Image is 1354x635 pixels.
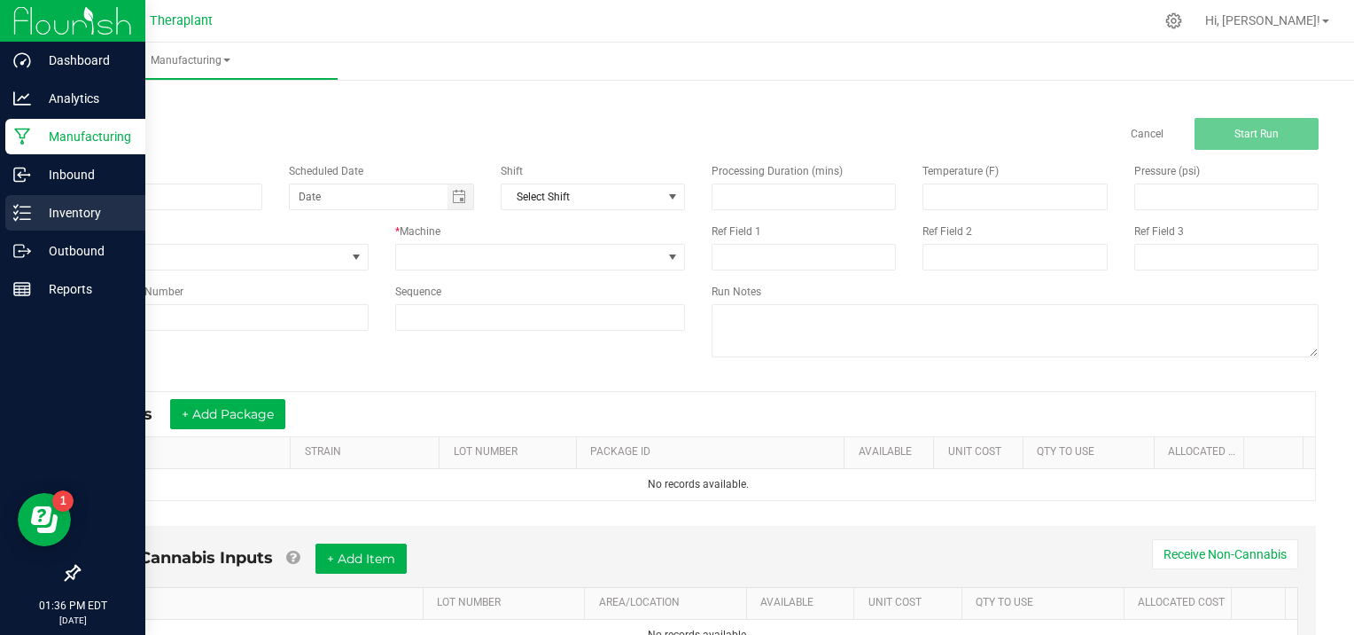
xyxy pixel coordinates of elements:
[1134,225,1184,238] span: Ref Field 3
[52,490,74,512] iframe: Resource center unread badge
[289,165,363,177] span: Scheduled Date
[712,225,761,238] span: Ref Field 1
[13,90,31,107] inline-svg: Analytics
[8,598,137,614] p: 01:36 PM EDT
[290,184,447,209] input: Date
[1234,128,1279,140] span: Start Run
[1194,118,1319,150] button: Start Run
[13,166,31,184] inline-svg: Inbound
[599,596,740,610] a: AREA/LOCATIONSortable
[437,596,578,610] a: LOT NUMBERSortable
[13,128,31,145] inline-svg: Manufacturing
[1131,127,1163,142] a: Cancel
[31,88,137,109] p: Analytics
[1138,596,1225,610] a: Allocated CostSortable
[31,50,137,71] p: Dashboard
[760,596,847,610] a: AVAILABLESortable
[82,469,1315,500] td: No records available.
[150,13,213,28] span: Theraplant
[31,278,137,300] p: Reports
[13,204,31,222] inline-svg: Inventory
[590,445,837,459] a: PACKAGE IDSortable
[18,493,71,546] iframe: Resource center
[1168,445,1236,459] a: Allocated CostSortable
[400,225,440,238] span: Machine
[98,548,273,568] span: Non-Cannabis Inputs
[43,43,338,80] a: Manufacturing
[501,184,685,210] span: NO DATA FOUND
[868,596,955,610] a: Unit CostSortable
[31,240,137,262] p: Outbound
[305,445,432,459] a: STRAINSortable
[95,445,284,459] a: ITEMSortable
[1134,165,1200,177] span: Pressure (psi)
[1205,13,1320,27] span: Hi, [PERSON_NAME]!
[948,445,1016,459] a: Unit CostSortable
[1037,445,1147,459] a: QTY TO USESortable
[454,445,570,459] a: LOT NUMBERSortable
[31,202,137,223] p: Inventory
[43,53,338,68] span: Manufacturing
[286,548,300,568] a: Add Non-Cannabis items that were also consumed in the run (e.g. gloves and packaging); Also add N...
[1152,539,1298,569] button: Receive Non-Cannabis
[502,184,662,209] span: Select Shift
[447,184,473,209] span: Toggle calendar
[395,286,441,298] span: Sequence
[712,286,761,298] span: Run Notes
[31,164,137,185] p: Inbound
[922,165,999,177] span: Temperature (F)
[8,614,137,627] p: [DATE]
[13,280,31,298] inline-svg: Reports
[79,245,346,270] span: None
[170,399,285,429] button: + Add Package
[976,596,1117,610] a: QTY TO USESortable
[1163,12,1185,29] div: Manage settings
[859,445,927,459] a: AVAILABLESortable
[712,165,843,177] span: Processing Duration (mins)
[13,242,31,260] inline-svg: Outbound
[113,596,416,610] a: ITEMSortable
[1246,596,1279,610] a: Sortable
[315,544,407,574] button: + Add Item
[922,225,972,238] span: Ref Field 2
[13,51,31,69] inline-svg: Dashboard
[31,126,137,147] p: Manufacturing
[1257,445,1296,459] a: Sortable
[501,165,523,177] span: Shift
